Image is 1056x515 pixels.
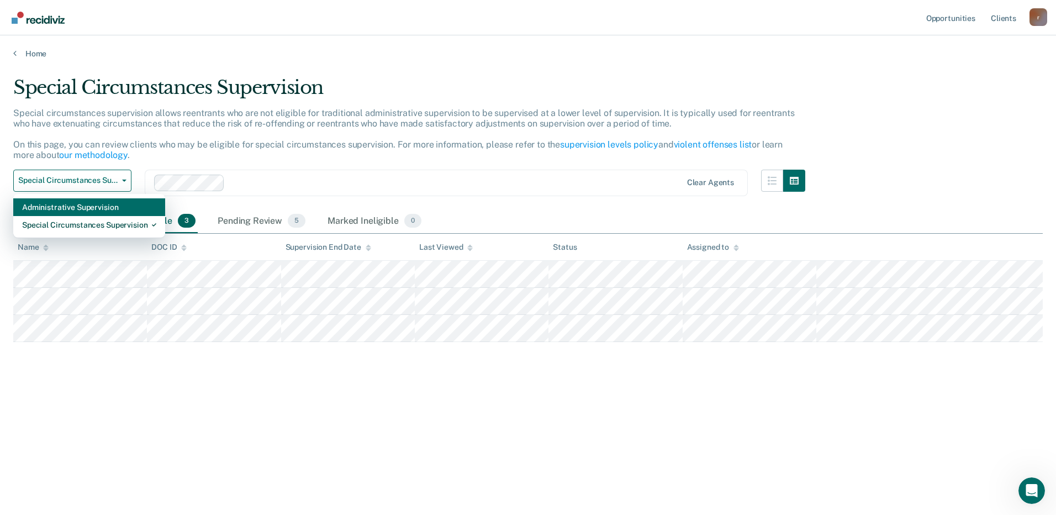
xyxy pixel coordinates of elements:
[674,139,752,150] a: violent offenses list
[687,243,739,252] div: Assigned to
[18,243,49,252] div: Name
[59,150,128,160] a: our methodology
[1018,477,1045,504] iframe: Intercom live chat
[325,209,424,234] div: Marked Ineligible0
[553,243,577,252] div: Status
[13,170,131,192] button: Special Circumstances Supervision
[1029,8,1047,26] div: r
[215,209,308,234] div: Pending Review5
[13,49,1043,59] a: Home
[286,243,371,252] div: Supervision End Date
[22,216,156,234] div: Special Circumstances Supervision
[560,139,658,150] a: supervision levels policy
[419,243,473,252] div: Last Viewed
[13,76,805,108] div: Special Circumstances Supervision
[151,243,187,252] div: DOC ID
[288,214,305,228] span: 5
[13,108,795,161] p: Special circumstances supervision allows reentrants who are not eligible for traditional administ...
[1029,8,1047,26] button: Profile dropdown button
[12,12,65,24] img: Recidiviz
[404,214,421,228] span: 0
[22,198,156,216] div: Administrative Supervision
[178,214,196,228] span: 3
[687,178,734,187] div: Clear agents
[18,176,118,185] span: Special Circumstances Supervision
